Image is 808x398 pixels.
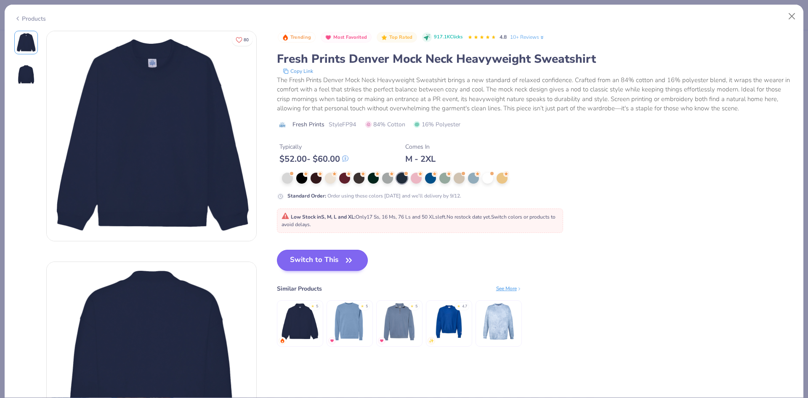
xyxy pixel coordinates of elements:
[291,214,356,220] strong: Low Stock in S, M, L and XL :
[429,302,469,342] img: Champion Adult Reverse Weave® Crew
[47,31,256,241] img: Front
[410,304,414,307] div: ★
[379,338,384,343] img: MostFav.gif
[278,32,316,43] button: Badge Button
[277,51,794,67] div: Fresh Prints Denver Mock Neck Heavyweight Sweatshirt
[365,120,405,129] span: 84% Cotton
[510,33,545,41] a: 10+ Reviews
[468,31,496,44] div: 4.8 Stars
[366,304,368,310] div: 5
[316,304,318,310] div: 5
[496,285,522,292] div: See More
[325,34,332,41] img: Most Favorited sort
[280,338,285,343] img: trending.gif
[232,34,252,46] button: Like
[379,302,419,342] img: Comfort Colors Adult Quarter-Zip Sweatshirt
[290,35,311,40] span: Trending
[405,142,436,151] div: Comes In
[333,35,367,40] span: Most Favorited
[292,120,324,129] span: Fresh Prints
[389,35,413,40] span: Top Rated
[277,250,368,271] button: Switch to This
[329,120,356,129] span: Style FP94
[447,214,491,220] span: No restock date yet.
[244,38,249,42] span: 80
[478,302,518,342] img: Comfort Colors Adult Color Blast Crewneck Sweatshirt
[381,34,388,41] img: Top Rated sort
[16,32,36,53] img: Front
[457,304,460,307] div: ★
[414,120,460,129] span: 16% Polyester
[14,14,46,23] div: Products
[361,304,364,307] div: ★
[279,154,348,164] div: $ 52.00 - $ 60.00
[277,284,322,293] div: Similar Products
[280,67,316,75] button: copy to clipboard
[377,32,417,43] button: Badge Button
[279,142,348,151] div: Typically
[330,302,369,342] img: Independent Trading Co. Heavyweight Pigment-Dyed Sweatshirt
[287,192,461,200] div: Order using these colors [DATE] and we’ll delivery by 9/12.
[16,64,36,85] img: Back
[330,338,335,343] img: MostFav.gif
[415,304,417,310] div: 5
[434,34,462,41] span: 917.1K Clicks
[321,32,372,43] button: Badge Button
[277,121,288,128] img: brand logo
[429,338,434,343] img: newest.gif
[784,8,800,24] button: Close
[311,304,314,307] div: ★
[462,304,467,310] div: 4.7
[500,34,507,40] span: 4.8
[280,302,320,342] img: Fresh Prints Aspen Heavyweight Quarter-Zip
[277,75,794,113] div: The Fresh Prints Denver Mock Neck Heavyweight Sweatshirt brings a new standard of relaxed confide...
[282,214,555,228] span: Only 17 Ss, 16 Ms, 76 Ls and 50 XLs left. Switch colors or products to avoid delays.
[282,34,289,41] img: Trending sort
[287,192,326,199] strong: Standard Order :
